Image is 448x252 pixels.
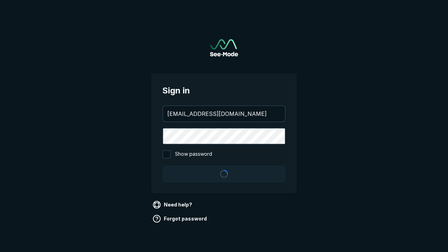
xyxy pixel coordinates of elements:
a: Forgot password [151,213,210,224]
span: Sign in [162,84,286,97]
img: See-Mode Logo [210,39,238,56]
input: your@email.com [163,106,285,121]
a: Go to sign in [210,39,238,56]
a: Need help? [151,199,195,210]
span: Show password [175,150,212,159]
